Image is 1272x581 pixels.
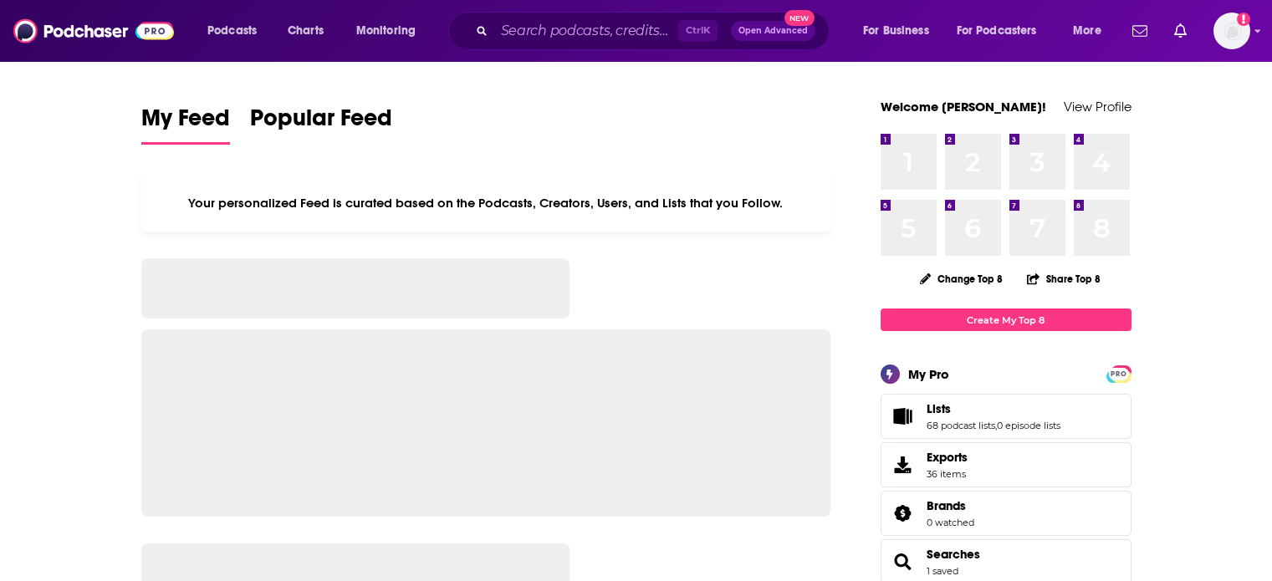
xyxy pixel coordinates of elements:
a: Create My Top 8 [881,308,1132,331]
button: open menu [345,18,437,44]
button: Show profile menu [1213,13,1250,49]
span: Popular Feed [250,104,392,142]
input: Search podcasts, credits, & more... [494,18,678,44]
div: Search podcasts, credits, & more... [464,12,845,50]
a: 68 podcast lists [927,420,995,431]
span: Lists [927,401,951,416]
span: 36 items [927,468,968,480]
svg: Add a profile image [1237,13,1250,26]
button: Open AdvancedNew [731,21,815,41]
div: Your personalized Feed is curated based on the Podcasts, Creators, Users, and Lists that you Follow. [141,175,831,232]
a: 1 saved [927,565,958,577]
span: Podcasts [207,19,257,43]
span: Exports [886,453,920,477]
span: For Business [863,19,929,43]
a: My Feed [141,104,230,145]
img: Podchaser - Follow, Share and Rate Podcasts [13,15,174,47]
button: open menu [851,18,950,44]
span: New [784,10,815,26]
span: Monitoring [356,19,416,43]
a: Show notifications dropdown [1126,17,1154,45]
a: View Profile [1064,99,1132,115]
a: Exports [881,442,1132,487]
span: Exports [927,450,968,465]
a: PRO [1109,367,1129,380]
a: Popular Feed [250,104,392,145]
img: User Profile [1213,13,1250,49]
a: Charts [277,18,334,44]
a: Brands [886,502,920,525]
a: Brands [927,498,974,513]
span: PRO [1109,368,1129,380]
span: Open Advanced [738,27,808,35]
span: Brands [881,491,1132,536]
span: My Feed [141,104,230,142]
a: 0 watched [927,517,974,528]
a: Welcome [PERSON_NAME]! [881,99,1046,115]
span: For Podcasters [957,19,1037,43]
span: Charts [288,19,324,43]
button: Share Top 8 [1026,262,1101,295]
span: Brands [927,498,966,513]
div: My Pro [908,366,949,382]
a: Lists [886,405,920,428]
button: open menu [946,18,1061,44]
span: More [1073,19,1101,43]
button: Change Top 8 [910,268,1014,289]
button: open menu [196,18,278,44]
a: Searches [886,550,920,573]
span: Ctrl K [678,20,718,42]
a: Searches [927,547,980,562]
span: Logged in as NickG [1213,13,1250,49]
span: , [995,420,997,431]
button: open menu [1061,18,1122,44]
span: Lists [881,394,1132,439]
a: Lists [927,401,1060,416]
a: Show notifications dropdown [1167,17,1193,45]
a: 0 episode lists [997,420,1060,431]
